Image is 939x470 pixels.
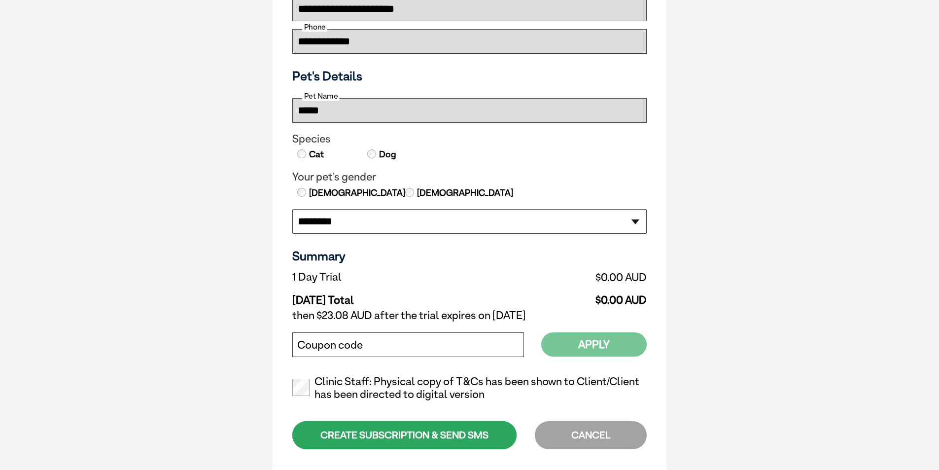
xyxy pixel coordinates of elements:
[292,249,647,263] h3: Summary
[535,421,647,449] div: CANCEL
[292,307,647,325] td: then $23.08 AUD after the trial expires on [DATE]
[302,23,327,32] label: Phone
[292,421,517,449] div: CREATE SUBSCRIPTION & SEND SMS
[297,339,363,352] label: Coupon code
[541,332,647,357] button: Apply
[292,379,310,396] input: Clinic Staff: Physical copy of T&Cs has been shown to Client/Client has been directed to digital ...
[288,69,651,83] h3: Pet's Details
[292,171,647,183] legend: Your pet's gender
[292,268,485,286] td: 1 Day Trial
[292,133,647,145] legend: Species
[485,286,647,307] td: $0.00 AUD
[485,268,647,286] td: $0.00 AUD
[292,375,647,401] label: Clinic Staff: Physical copy of T&Cs has been shown to Client/Client has been directed to digital ...
[292,286,485,307] td: [DATE] Total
